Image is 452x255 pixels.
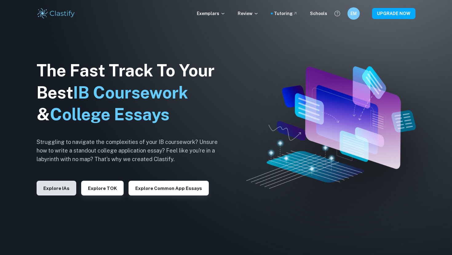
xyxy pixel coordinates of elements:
a: Tutoring [274,10,298,17]
button: EM [347,7,360,20]
h6: EM [350,10,357,17]
a: Explore IAs [37,185,76,191]
span: IB Coursework [73,83,188,102]
button: Explore TOK [81,181,124,195]
button: Explore Common App essays [129,181,209,195]
a: Schools [310,10,327,17]
a: Explore TOK [81,185,124,191]
button: Help and Feedback [332,8,343,19]
a: Explore Common App essays [129,185,209,191]
h1: The Fast Track To Your Best & [37,60,227,126]
img: Clastify logo [37,7,76,20]
h6: Struggling to navigate the complexities of your IB coursework? Unsure how to write a standout col... [37,138,227,164]
p: Review [238,10,259,17]
button: UPGRADE NOW [372,8,415,19]
span: College Essays [50,105,169,124]
img: Clastify hero [246,66,416,189]
p: Exemplars [197,10,225,17]
button: Explore IAs [37,181,76,195]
